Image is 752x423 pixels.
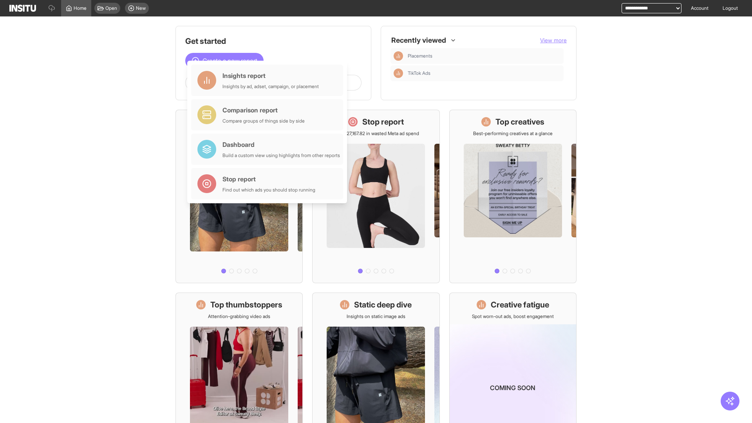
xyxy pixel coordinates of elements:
span: Placements [408,53,560,59]
button: Create a new report [185,53,264,69]
span: New [136,5,146,11]
span: View more [540,37,567,43]
span: Placements [408,53,432,59]
div: Find out which ads you should stop running [222,187,315,193]
div: Compare groups of things side by side [222,118,305,124]
a: Stop reportSave £27,167.82 in wasted Meta ad spend [312,110,439,283]
h1: Stop report [362,116,404,127]
p: Best-performing creatives at a glance [473,130,553,137]
p: Attention-grabbing video ads [208,313,270,320]
div: Insights report [222,71,319,80]
div: Comparison report [222,105,305,115]
div: Insights [394,51,403,61]
span: Home [74,5,87,11]
h1: Static deep dive [354,299,412,310]
img: Logo [9,5,36,12]
h1: Top thumbstoppers [210,299,282,310]
button: View more [540,36,567,44]
div: Insights by ad, adset, campaign, or placement [222,83,319,90]
span: Create a new report [202,56,257,65]
h1: Get started [185,36,362,47]
h1: Top creatives [495,116,544,127]
span: TikTok Ads [408,70,560,76]
a: Top creativesBest-performing creatives at a glance [449,110,577,283]
p: Save £27,167.82 in wasted Meta ad spend [333,130,419,137]
div: Insights [394,69,403,78]
span: Open [105,5,117,11]
a: What's live nowSee all active ads instantly [175,110,303,283]
span: TikTok Ads [408,70,430,76]
div: Stop report [222,174,315,184]
div: Build a custom view using highlights from other reports [222,152,340,159]
div: Dashboard [222,140,340,149]
p: Insights on static image ads [347,313,405,320]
